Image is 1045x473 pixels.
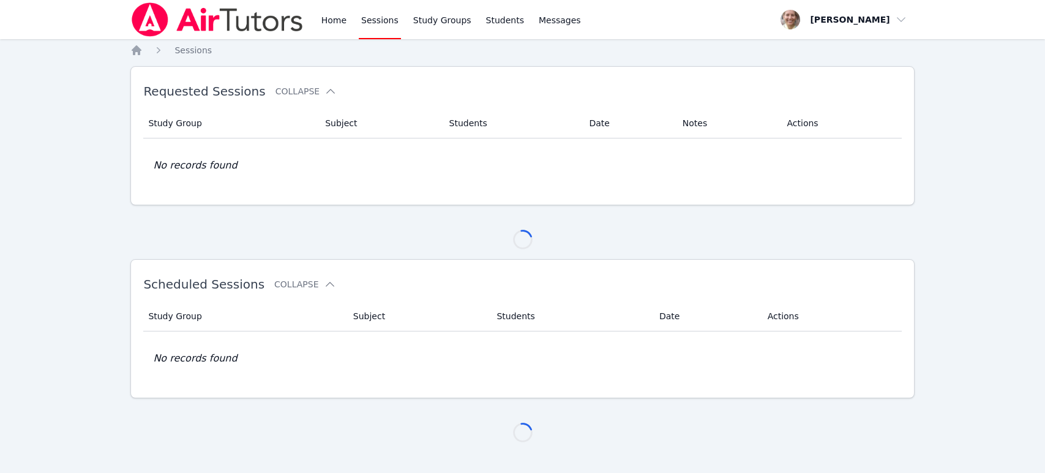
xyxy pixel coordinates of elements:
[143,84,265,99] span: Requested Sessions
[582,108,675,138] th: Date
[143,331,901,385] td: No records found
[174,44,212,56] a: Sessions
[274,278,335,290] button: Collapse
[779,108,901,138] th: Actions
[675,108,780,138] th: Notes
[143,301,345,331] th: Study Group
[130,2,304,37] img: Air Tutors
[318,108,441,138] th: Subject
[489,301,652,331] th: Students
[652,301,760,331] th: Date
[760,301,902,331] th: Actions
[346,301,490,331] th: Subject
[174,45,212,55] span: Sessions
[442,108,582,138] th: Students
[539,14,581,26] span: Messages
[143,138,901,192] td: No records found
[143,108,318,138] th: Study Group
[143,277,264,292] span: Scheduled Sessions
[275,85,337,97] button: Collapse
[130,44,914,56] nav: Breadcrumb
